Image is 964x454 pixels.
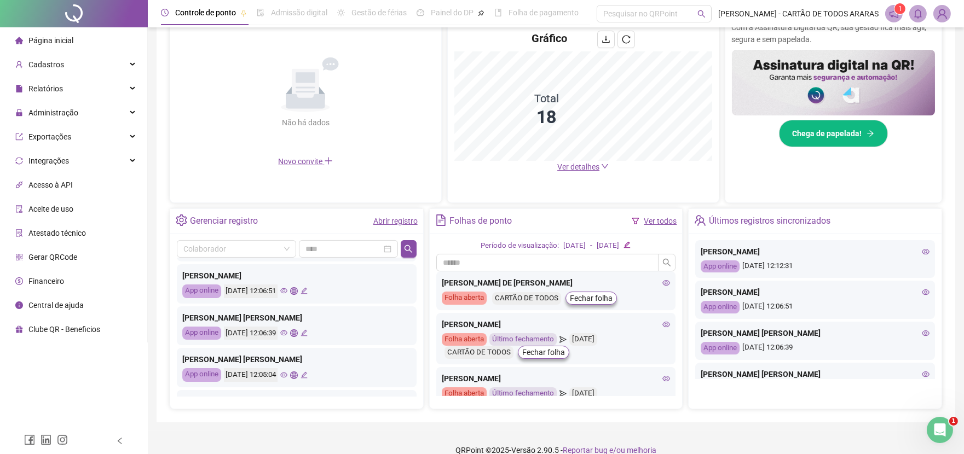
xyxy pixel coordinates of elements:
[889,9,899,19] span: notification
[898,5,902,13] span: 1
[15,229,23,237] span: solution
[559,333,567,346] span: send
[224,368,278,382] div: [DATE] 12:05:04
[557,162,599,171] span: Ver detalhes
[182,353,411,365] div: [PERSON_NAME] [PERSON_NAME]
[182,270,411,282] div: [PERSON_NAME]
[489,387,557,400] div: Último fechamento
[240,10,247,16] span: pushpin
[602,35,610,44] span: download
[15,277,23,285] span: dollar
[922,329,930,337] span: eye
[15,85,23,92] span: file
[28,36,73,45] span: Página inicial
[28,301,84,310] span: Central de ajuda
[557,162,609,171] a: Ver detalhes down
[161,9,169,16] span: clock-circle
[701,327,930,339] div: [PERSON_NAME] [PERSON_NAME]
[662,279,670,287] span: eye
[290,287,297,294] span: global
[622,35,631,44] span: reload
[431,8,474,17] span: Painel do DP
[28,253,77,261] span: Gerar QRCode
[176,214,187,226] span: setting
[662,258,671,267] span: search
[278,157,333,166] span: Novo convite
[445,346,513,359] div: CARTÃO DE TODOS
[301,287,308,294] span: edit
[224,327,278,340] div: [DATE] 12:06:39
[442,318,671,330] div: [PERSON_NAME]
[15,157,23,165] span: sync
[301,371,308,379] span: edit
[15,61,23,68] span: user-add
[624,241,631,248] span: edit
[779,120,888,147] button: Chega de papelada!
[570,292,613,304] span: Fechar folha
[182,368,221,382] div: App online
[442,372,671,385] div: [PERSON_NAME]
[271,8,327,17] span: Admissão digital
[28,132,71,141] span: Exportações
[489,333,557,346] div: Último fechamento
[644,217,677,225] a: Ver todos
[563,240,586,252] div: [DATE]
[718,8,879,20] span: [PERSON_NAME] - CARTÃO DE TODOS ARARAS
[732,21,935,45] p: Com a Assinatura Digital da QR, sua gestão fica mais ágil, segura e sem papelada.
[478,10,484,16] span: pushpin
[442,292,487,305] div: Folha aberta
[701,301,930,313] div: [DATE] 12:06:51
[532,31,567,46] h4: Gráfico
[922,288,930,296] span: eye
[301,329,308,336] span: edit
[922,248,930,255] span: eye
[867,130,874,137] span: arrow-right
[15,133,23,141] span: export
[417,9,424,16] span: dashboard
[280,287,287,294] span: eye
[190,212,258,230] div: Gerenciar registro
[481,240,559,252] div: Período de visualização:
[701,368,930,380] div: [PERSON_NAME] [PERSON_NAME]
[28,205,73,213] span: Aceite de uso
[57,434,68,445] span: instagram
[182,395,411,408] div: Emmily [PERSON_NAME] [PERSON_NAME]
[701,260,930,273] div: [DATE] 12:12:31
[565,292,617,305] button: Fechar folha
[116,437,124,445] span: left
[894,3,905,14] sup: 1
[701,286,930,298] div: [PERSON_NAME]
[913,9,923,19] span: bell
[559,387,567,400] span: send
[15,37,23,44] span: home
[522,346,565,358] span: Fechar folha
[28,181,73,189] span: Acesso à API
[442,277,671,289] div: [PERSON_NAME] DE [PERSON_NAME]
[28,325,100,334] span: Clube QR - Beneficios
[793,127,862,139] span: Chega de papelada!
[949,417,958,426] span: 1
[28,156,69,165] span: Integrações
[697,10,706,18] span: search
[182,327,221,340] div: App online
[662,321,670,328] span: eye
[435,214,447,226] span: file-text
[24,434,35,445] span: facebook
[28,277,64,286] span: Financeiro
[449,212,512,230] div: Folhas de ponto
[182,284,221,298] div: App online
[224,284,278,298] div: [DATE] 12:06:51
[15,109,23,117] span: lock
[257,9,264,16] span: file-done
[694,214,706,226] span: team
[324,156,333,165] span: plus
[182,312,411,324] div: [PERSON_NAME] [PERSON_NAME]
[442,387,487,400] div: Folha aberta
[590,240,592,252] div: -
[373,217,418,225] a: Abrir registro
[337,9,345,16] span: sun
[922,370,930,378] span: eye
[351,8,407,17] span: Gestão de férias
[15,253,23,261] span: qrcode
[934,5,950,22] img: 43281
